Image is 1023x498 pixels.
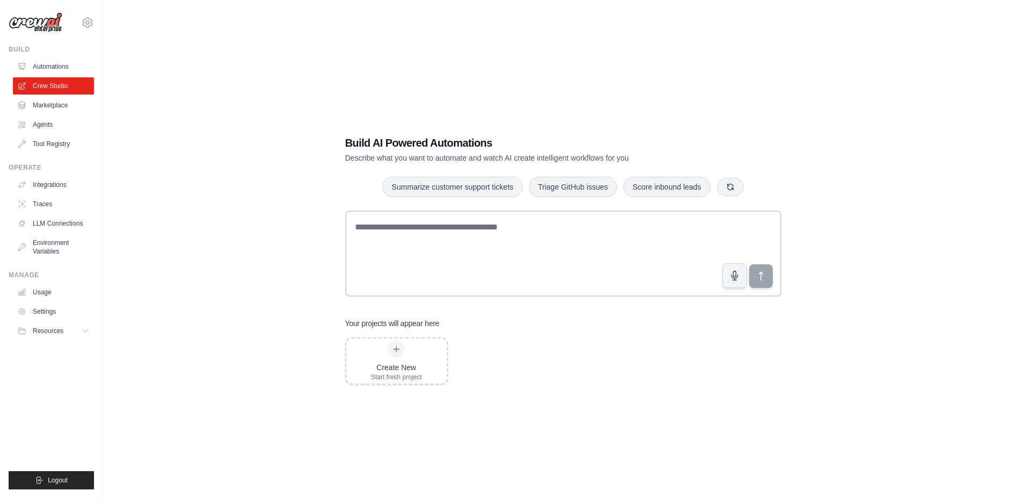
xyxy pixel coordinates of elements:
a: Integrations [13,176,94,193]
div: Start fresh project [371,373,422,381]
a: LLM Connections [13,215,94,232]
button: Summarize customer support tickets [382,177,522,197]
span: Resources [33,327,63,335]
h1: Build AI Powered Automations [345,135,706,150]
a: Settings [13,303,94,320]
a: Usage [13,284,94,301]
button: Triage GitHub issues [529,177,617,197]
a: Traces [13,196,94,213]
div: Manage [9,271,94,279]
button: Get new suggestions [717,178,744,196]
a: Environment Variables [13,234,94,260]
h3: Your projects will appear here [345,318,440,329]
img: Logo [9,12,62,33]
a: Marketplace [13,97,94,114]
a: Agents [13,116,94,133]
button: Score inbound leads [623,177,710,197]
p: Describe what you want to automate and watch AI create intelligent workflows for you [345,153,706,163]
button: Resources [13,322,94,340]
a: Crew Studio [13,77,94,95]
a: Automations [13,58,94,75]
div: Build [9,45,94,54]
button: Logout [9,471,94,489]
span: Logout [48,476,68,485]
button: Click to speak your automation idea [722,263,747,288]
div: Create New [371,362,422,373]
div: Operate [9,163,94,172]
a: Tool Registry [13,135,94,153]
